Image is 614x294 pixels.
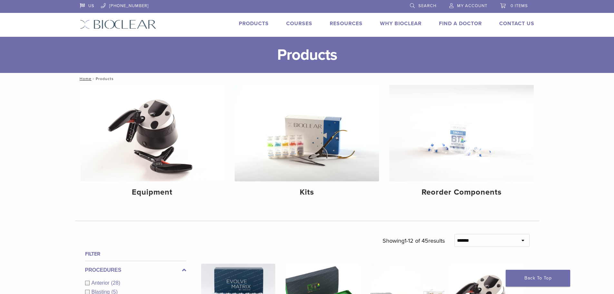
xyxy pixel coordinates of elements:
[235,85,379,181] img: Kits
[235,85,379,202] a: Kits
[389,85,534,181] img: Reorder Components
[286,20,312,27] a: Courses
[418,3,436,8] span: Search
[111,280,120,286] span: (28)
[85,250,186,258] h4: Filter
[383,234,445,248] p: Showing results
[395,187,529,198] h4: Reorder Components
[499,20,534,27] a: Contact Us
[78,76,92,81] a: Home
[80,85,225,181] img: Equipment
[330,20,363,27] a: Resources
[92,280,111,286] span: Anterior
[506,270,570,287] a: Back To Top
[85,266,186,274] label: Procedures
[80,20,156,29] img: Bioclear
[380,20,422,27] a: Why Bioclear
[239,20,269,27] a: Products
[240,187,374,198] h4: Kits
[457,3,487,8] span: My Account
[85,187,219,198] h4: Equipment
[80,85,225,202] a: Equipment
[439,20,482,27] a: Find A Doctor
[511,3,528,8] span: 0 items
[92,77,96,80] span: /
[389,85,534,202] a: Reorder Components
[404,237,428,244] span: 1-12 of 45
[75,73,539,85] nav: Products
